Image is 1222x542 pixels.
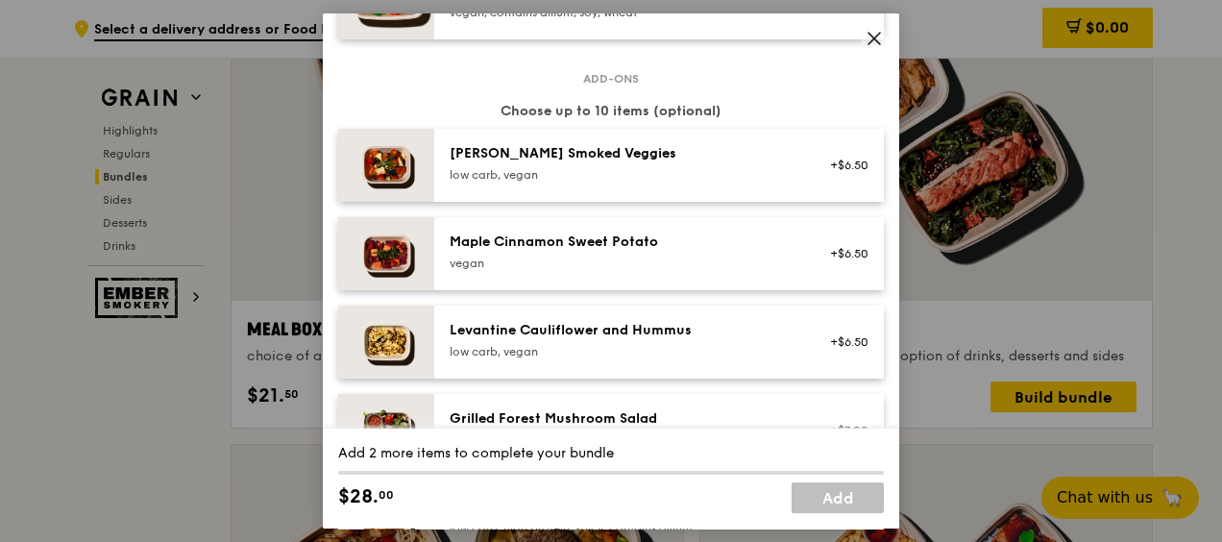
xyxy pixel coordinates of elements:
[450,321,794,340] div: Levantine Cauliflower and Hummus
[450,256,794,271] div: vegan
[792,482,884,513] a: Add
[450,233,794,252] div: Maple Cinnamon Sweet Potato
[379,487,394,503] span: 00
[338,217,434,290] img: daily_normal_Maple_Cinnamon_Sweet_Potato__Horizontal_.jpg
[575,71,647,86] span: Add-ons
[338,444,884,463] div: Add 2 more items to complete your bundle
[450,409,794,429] div: Grilled Forest Mushroom Salad
[450,5,794,20] div: vegan, contains allium, soy, wheat
[338,306,434,379] img: daily_normal_Levantine_Cauliflower_and_Hummus__Horizontal_.jpg
[450,167,794,183] div: low carb, vegan
[818,246,868,261] div: +$6.50
[818,423,868,438] div: +$7.00
[818,334,868,350] div: +$6.50
[338,482,379,511] span: $28.
[818,158,868,173] div: +$6.50
[338,129,434,202] img: daily_normal_Thyme-Rosemary-Zucchini-HORZ.jpg
[338,102,884,121] div: Choose up to 10 items (optional)
[450,144,794,163] div: [PERSON_NAME] Smoked Veggies
[450,344,794,359] div: low carb, vegan
[338,394,434,467] img: daily_normal_Grilled-Forest-Mushroom-Salad-HORZ.jpg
